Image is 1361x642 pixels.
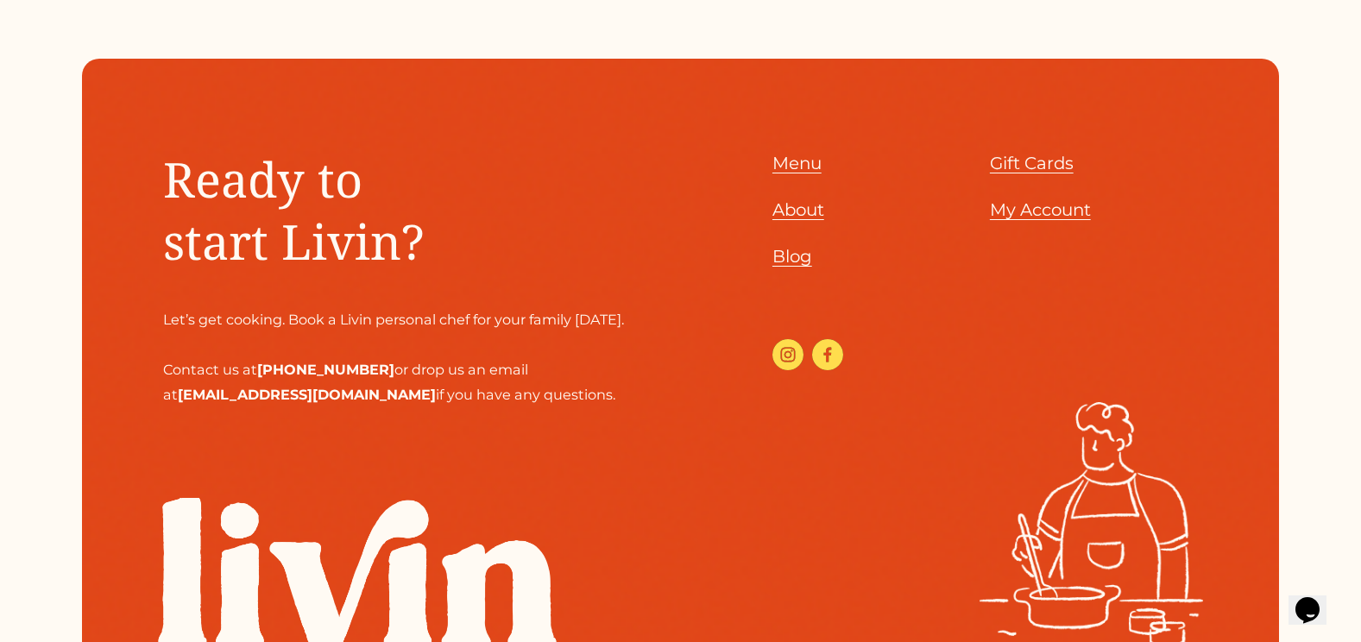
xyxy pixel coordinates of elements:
a: Gift Cards [990,148,1074,179]
a: Blog [772,242,812,273]
span: Ready to start Livin? [163,146,424,274]
a: Facebook [812,339,843,370]
a: My Account [990,195,1091,226]
span: Gift Cards [990,153,1074,173]
span: About [772,199,824,220]
strong: [EMAIL_ADDRESS][DOMAIN_NAME] [178,386,436,403]
span: Blog [772,246,812,267]
span: Let’s get cooking. Book a Livin personal chef for your family [DATE]. Contact us at or drop us an... [163,311,624,403]
span: Menu [772,153,822,173]
a: Instagram [772,339,803,370]
strong: [PHONE_NUMBER] [257,361,394,378]
iframe: chat widget [1289,573,1344,625]
span: My Account [990,199,1091,220]
a: Menu [772,148,822,179]
a: About [772,195,824,226]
